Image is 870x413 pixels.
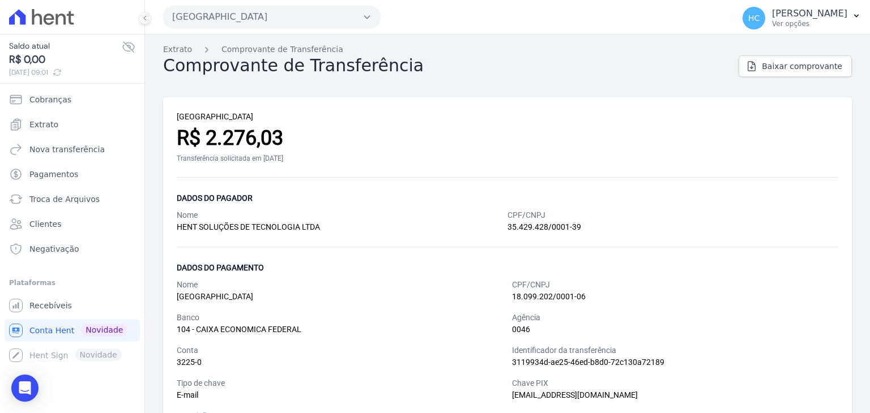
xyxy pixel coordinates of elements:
a: Nova transferência [5,138,140,161]
a: Baixar comprovante [739,55,852,77]
a: Conta Hent Novidade [5,319,140,342]
div: [EMAIL_ADDRESS][DOMAIN_NAME] [512,389,838,401]
a: Negativação [5,238,140,260]
span: Negativação [29,243,79,255]
div: CPF/CNPJ [507,209,838,221]
span: HC [748,14,760,22]
a: Cobranças [5,88,140,111]
div: Open Intercom Messenger [11,375,39,402]
div: Plataformas [9,276,135,290]
span: Conta Hent [29,325,74,336]
span: Cobranças [29,94,71,105]
div: CPF/CNPJ [512,279,838,291]
span: Clientes [29,218,61,230]
div: E-mail [177,389,503,401]
p: Ver opções [772,19,847,28]
div: Agência [512,312,838,324]
div: Dados do pagamento [177,261,838,274]
div: Nome [177,279,503,291]
div: Identificador da transferência [512,345,838,356]
a: Comprovante de Transferência [221,44,343,55]
div: [GEOGRAPHIC_DATA] [177,111,838,123]
button: [GEOGRAPHIC_DATA] [163,6,381,28]
div: Dados do pagador [177,191,838,205]
a: Pagamentos [5,163,140,186]
div: Nome [177,209,507,221]
nav: Breadcrumb [163,44,852,55]
div: 3119934d-ae25-46ed-b8d0-72c130a72189 [512,356,838,368]
div: Conta [177,345,503,356]
div: Transferência solicitada em [DATE] [177,153,838,164]
span: Saldo atual [9,40,122,52]
a: Troca de Arquivos [5,188,140,210]
div: 0046 [512,324,838,335]
button: HC [PERSON_NAME] Ver opções [733,2,870,34]
span: [DATE] 09:01 [9,67,122,78]
nav: Sidebar [9,88,135,367]
span: Pagamentos [29,169,78,180]
a: Clientes [5,213,140,235]
span: Troca de Arquivos [29,193,100,205]
div: R$ 2.276,03 [177,123,838,153]
h2: Comprovante de Transferência [163,55,424,76]
span: Recebíveis [29,300,72,311]
span: Extrato [29,119,58,130]
a: Extrato [5,113,140,136]
div: Banco [177,312,503,324]
div: HENT SOLUÇÕES DE TECNOLOGIA LTDA [177,221,507,233]
a: Recebíveis [5,294,140,317]
div: 104 - CAIXA ECONOMICA FEDERAL [177,324,503,335]
div: 35.429.428/0001-39 [507,221,838,233]
div: Chave PIX [512,377,838,389]
span: Novidade [81,324,127,336]
span: Nova transferência [29,144,105,155]
div: Tipo de chave [177,377,503,389]
p: [PERSON_NAME] [772,8,847,19]
div: 3225-0 [177,356,503,368]
a: Extrato [163,44,192,55]
div: 18.099.202/0001-06 [512,291,838,303]
span: R$ 0,00 [9,52,122,67]
span: Baixar comprovante [762,61,842,72]
div: [GEOGRAPHIC_DATA] [177,291,503,303]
